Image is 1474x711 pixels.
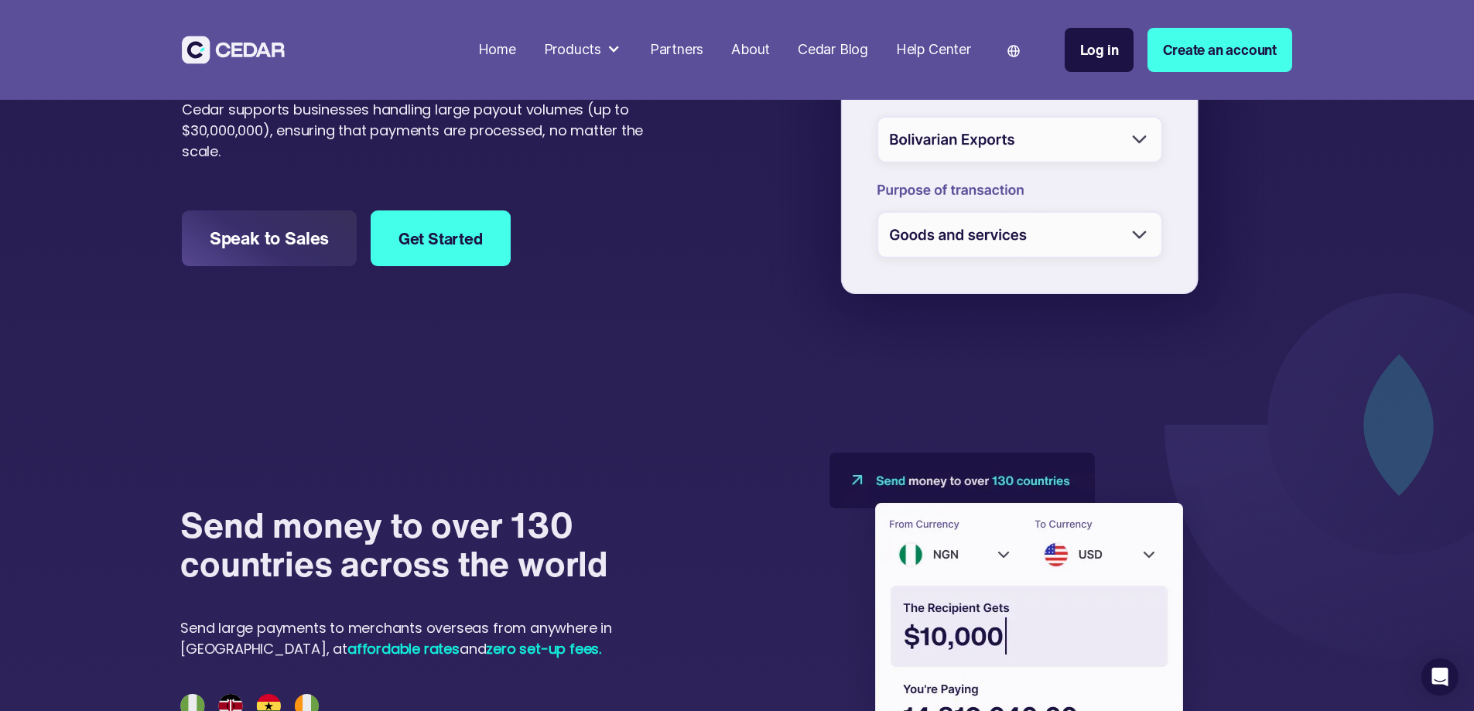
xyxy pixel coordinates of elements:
[182,99,661,162] div: Cedar supports businesses handling large payout volumes (up to $30,000,000), ensuring that paymen...
[1065,28,1134,72] a: Log in
[180,507,659,583] h4: Send money to over 130 countries across the world
[1421,658,1459,696] div: Open Intercom Messenger
[347,639,460,658] span: affordable rates
[1147,28,1292,72] a: Create an account
[544,39,601,60] div: Products
[1080,39,1119,60] div: Log in
[724,32,777,68] a: About
[180,617,659,659] div: Send large payments to merchants overseas from anywhere in [GEOGRAPHIC_DATA], at and
[798,39,868,60] div: Cedar Blog
[486,639,601,658] span: zero set-up fees.
[889,32,978,68] a: Help Center
[896,39,971,60] div: Help Center
[371,210,511,266] a: Get Started
[643,32,710,68] a: Partners
[478,39,516,60] div: Home
[650,39,703,60] div: Partners
[537,32,629,67] div: Products
[1007,45,1020,57] img: world icon
[471,32,523,68] a: Home
[731,39,770,60] div: About
[182,210,357,266] a: Speak to Sales
[791,32,875,68] a: Cedar Blog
